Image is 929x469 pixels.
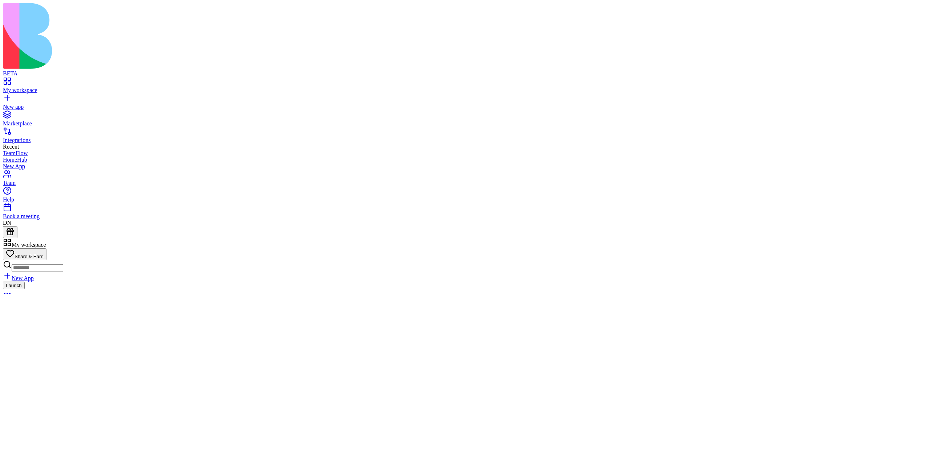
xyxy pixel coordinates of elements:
div: Integrations [3,137,926,144]
span: Share & Earn [15,254,44,259]
span: Recent [3,144,19,150]
a: Book a meeting [3,207,926,220]
div: Marketplace [3,120,926,127]
div: BETA [3,70,926,77]
a: BETA [3,64,926,77]
span: DN [3,220,11,226]
a: TeamFlow [3,150,926,157]
div: Team [3,180,926,186]
a: Integrations [3,130,926,144]
div: My workspace [3,87,926,94]
div: New app [3,104,926,110]
a: New App [3,163,926,170]
button: Launch [3,282,25,289]
a: My workspace [3,80,926,94]
a: New App [3,275,34,281]
div: Help [3,196,926,203]
img: logo [3,3,295,69]
a: Team [3,173,926,186]
button: Share & Earn [3,248,46,260]
div: Book a meeting [3,213,926,220]
a: Help [3,190,926,203]
a: HomeHub [3,157,926,163]
a: New app [3,97,926,110]
span: My workspace [12,242,46,248]
a: Marketplace [3,114,926,127]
